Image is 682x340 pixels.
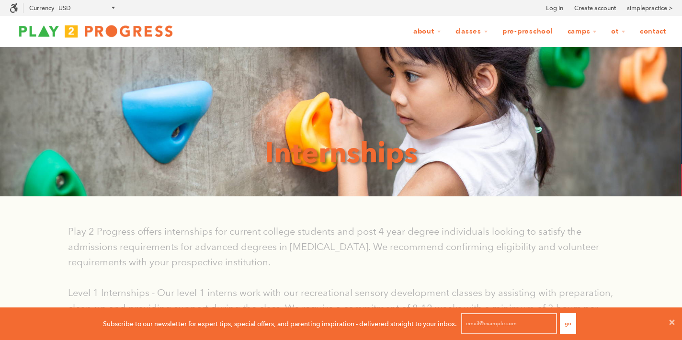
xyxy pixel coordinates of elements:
a: OT [605,23,632,41]
a: Pre-Preschool [496,23,559,41]
a: Create account [574,3,616,13]
p: Play 2 Progress offers internships for current college students and post 4 year degree individual... [68,224,614,270]
button: Go [560,313,576,334]
p: Subscribe to our newsletter for expert tips, special offers, and parenting inspiration - delivere... [103,318,457,329]
a: Classes [449,23,494,41]
a: Camps [561,23,603,41]
a: About [407,23,447,41]
p: Level 1 Internships - Our level 1 interns work with our recreational sensory development classes ... [68,285,614,331]
a: Contact [634,23,672,41]
img: Play2Progress logo [10,22,182,41]
input: email@example.com [461,313,557,334]
a: Log in [546,3,563,13]
label: Currency [29,4,54,11]
a: simplepractice > [627,3,672,13]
